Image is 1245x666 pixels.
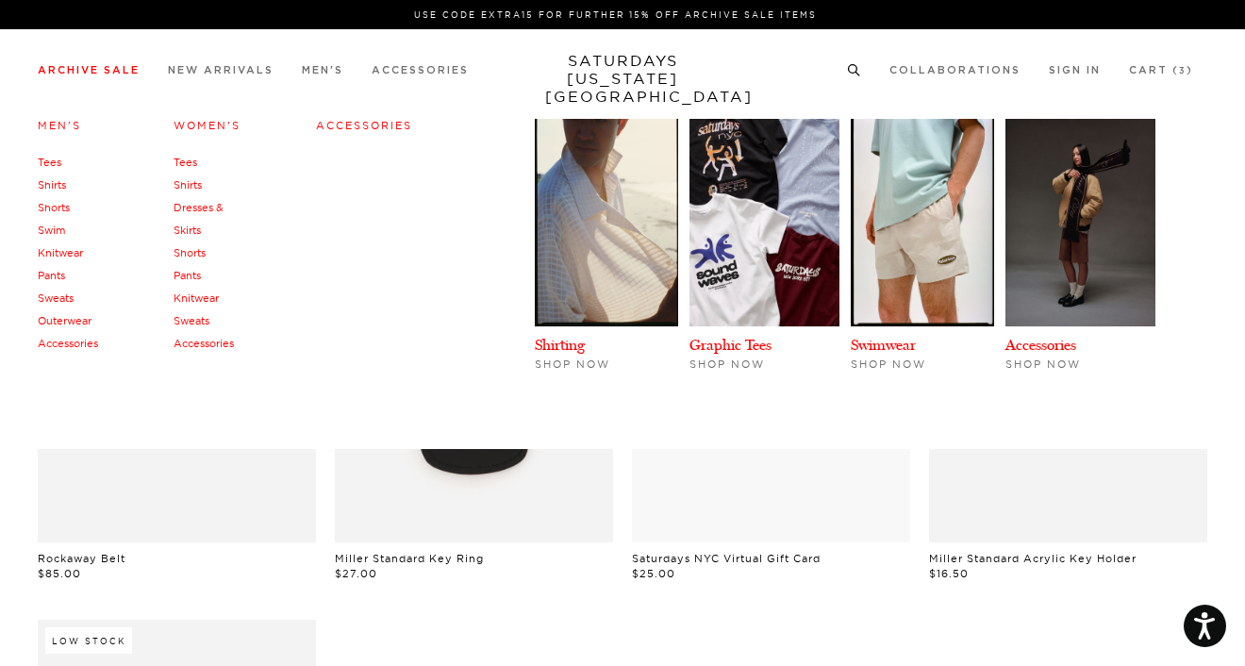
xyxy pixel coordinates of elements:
[174,156,197,169] a: Tees
[38,314,91,327] a: Outerwear
[174,291,219,305] a: Knitwear
[38,567,81,580] span: $85.00
[45,627,132,654] div: Low Stock
[174,269,201,282] a: Pants
[174,201,224,237] a: Dresses & Skirts
[38,224,65,237] a: Swim
[38,178,66,191] a: Shirts
[174,119,241,132] a: Women's
[174,246,206,259] a: Shorts
[545,52,701,106] a: SATURDAYS[US_STATE][GEOGRAPHIC_DATA]
[929,552,1137,565] a: Miller Standard Acrylic Key Holder
[38,65,140,75] a: Archive Sale
[1005,336,1076,354] a: Accessories
[889,65,1021,75] a: Collaborations
[174,337,234,350] a: Accessories
[168,65,274,75] a: New Arrivals
[632,552,821,565] a: Saturdays NYC Virtual Gift Card
[38,156,61,169] a: Tees
[38,246,83,259] a: Knitwear
[38,269,65,282] a: Pants
[335,567,377,580] span: $27.00
[689,336,772,354] a: Graphic Tees
[174,314,209,327] a: Sweats
[372,65,469,75] a: Accessories
[1129,65,1193,75] a: Cart (3)
[632,567,675,580] span: $25.00
[45,8,1186,22] p: Use Code EXTRA15 for Further 15% Off Archive Sale Items
[38,119,81,132] a: Men's
[38,337,98,350] a: Accessories
[1049,65,1101,75] a: Sign In
[38,552,125,565] a: Rockaway Belt
[851,336,916,354] a: Swimwear
[929,567,969,580] span: $16.50
[38,291,74,305] a: Sweats
[335,552,484,565] a: Miller Standard Key Ring
[1179,67,1187,75] small: 3
[38,201,70,214] a: Shorts
[302,65,343,75] a: Men's
[316,119,412,132] a: Accessories
[174,178,202,191] a: Shirts
[535,336,585,354] a: Shirting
